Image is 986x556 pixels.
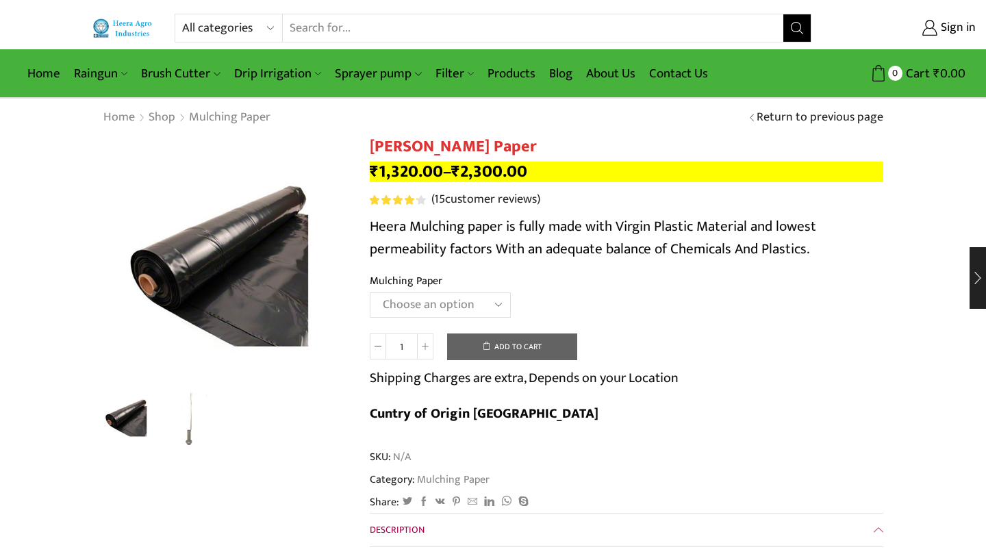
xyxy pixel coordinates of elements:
[370,214,816,262] span: Heera Mulching paper is fully made with Virgin Plastic Material and lowest permeability factors W...
[481,58,542,90] a: Products
[328,58,428,90] a: Sprayer pump
[163,390,220,447] img: Mulching Paper Hole Long
[429,58,481,90] a: Filter
[370,195,425,205] div: Rated 4.27 out of 5
[451,157,527,186] bdi: 2,300.00
[99,390,156,445] li: 1 / 2
[937,19,976,37] span: Sign in
[642,58,715,90] a: Contact Us
[431,191,540,209] a: (15customer reviews)
[227,58,328,90] a: Drip Irrigation
[370,195,417,205] span: Rated out of 5 based on customer ratings
[902,64,930,83] span: Cart
[67,58,134,90] a: Raingun
[391,449,411,465] span: N/A
[370,494,399,510] span: Share:
[825,61,965,86] a: 0 Cart ₹0.00
[134,58,227,90] a: Brush Cutter
[370,472,490,488] span: Category:
[370,195,428,205] span: 15
[103,109,136,127] a: Home
[103,137,349,383] div: 1 / 2
[451,157,460,186] span: ₹
[99,388,156,445] img: Heera Mulching Paper
[103,109,271,127] nav: Breadcrumb
[163,390,220,445] li: 2 / 2
[370,273,442,289] label: Mulching Paper
[888,66,902,80] span: 0
[434,189,445,210] span: 15
[447,333,577,361] button: Add to cart
[933,63,965,84] bdi: 0.00
[415,470,490,488] a: Mulching Paper
[783,14,811,42] button: Search button
[370,157,379,186] span: ₹
[370,367,679,389] p: Shipping Charges are extra, Depends on your Location
[933,63,940,84] span: ₹
[579,58,642,90] a: About Us
[283,14,783,42] input: Search for...
[370,157,443,186] bdi: 1,320.00
[370,514,883,546] a: Description
[370,162,883,182] p: –
[386,333,417,359] input: Product quantity
[370,449,883,465] span: SKU:
[370,402,598,425] b: Cuntry of Origin [GEOGRAPHIC_DATA]
[370,137,883,157] h1: [PERSON_NAME] Paper
[757,109,883,127] a: Return to previous page
[542,58,579,90] a: Blog
[832,16,976,40] a: Sign in
[370,522,425,538] span: Description
[148,109,176,127] a: Shop
[188,109,271,127] a: Mulching Paper
[163,390,220,447] a: Mulching-Hole
[21,58,67,90] a: Home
